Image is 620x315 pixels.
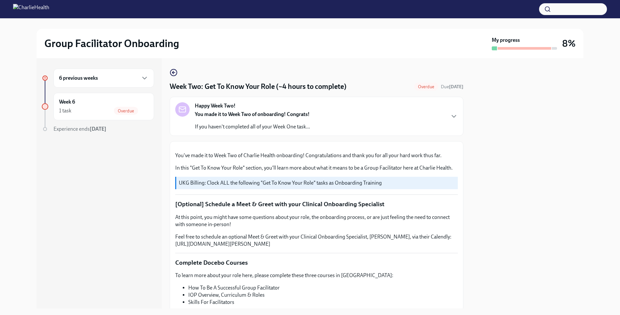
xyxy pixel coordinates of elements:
p: Feel free to schedule an optional Meet & Greet with your Clinical Onboarding Specialist, [PERSON_... [175,233,458,248]
strong: [DATE] [449,84,463,90]
span: Overdue [114,108,138,113]
span: Due [441,84,463,90]
p: You've made it to Week Two of Charlie Health onboarding! Congratulations and thank you for all yo... [175,152,458,159]
strong: [DATE] [90,126,106,132]
h3: 8% [562,38,576,49]
h2: Group Facilitator Onboarding [44,37,179,50]
a: Week 61 taskOverdue [42,93,154,120]
strong: Happy Week Two! [195,102,236,109]
img: CharlieHealth [13,4,49,14]
p: To learn more about your role here, please complete these three courses in [GEOGRAPHIC_DATA]: [175,272,458,279]
p: [Optional] Schedule a Meet & Greet with your Clinical Onboarding Specialist [175,200,458,208]
h4: Week Two: Get To Know Your Role (~4 hours to complete) [170,82,347,91]
p: Complete Docebo Courses [175,258,458,267]
p: In this "Get To Know Your Role" section, you'll learn more about what it means to be a Group Faci... [175,164,458,172]
strong: You made it to Week Two of onboarding! Congrats! [195,111,310,117]
div: 6 previous weeks [54,69,154,88]
span: August 25th, 2025 09:00 [441,84,463,90]
li: How To Be A Successful Group Facilitator [188,284,458,291]
li: Skills For Facilitators [188,299,458,306]
strong: My progress [492,37,520,44]
div: 1 task [59,107,71,114]
span: Experience ends [54,126,106,132]
span: Overdue [414,84,438,89]
p: At this point, you might have some questions about your role, the onboarding process, or are just... [175,214,458,228]
h6: Week 6 [59,98,75,106]
p: UKG Billing: Clock ALL the following "Get To Know Your Role" tasks as Onboarding Training [179,179,455,187]
h6: 6 previous weeks [59,75,98,82]
li: IOP Overview, Curriculum & Roles [188,291,458,299]
p: If you haven't completed all of your Week One task... [195,123,310,130]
